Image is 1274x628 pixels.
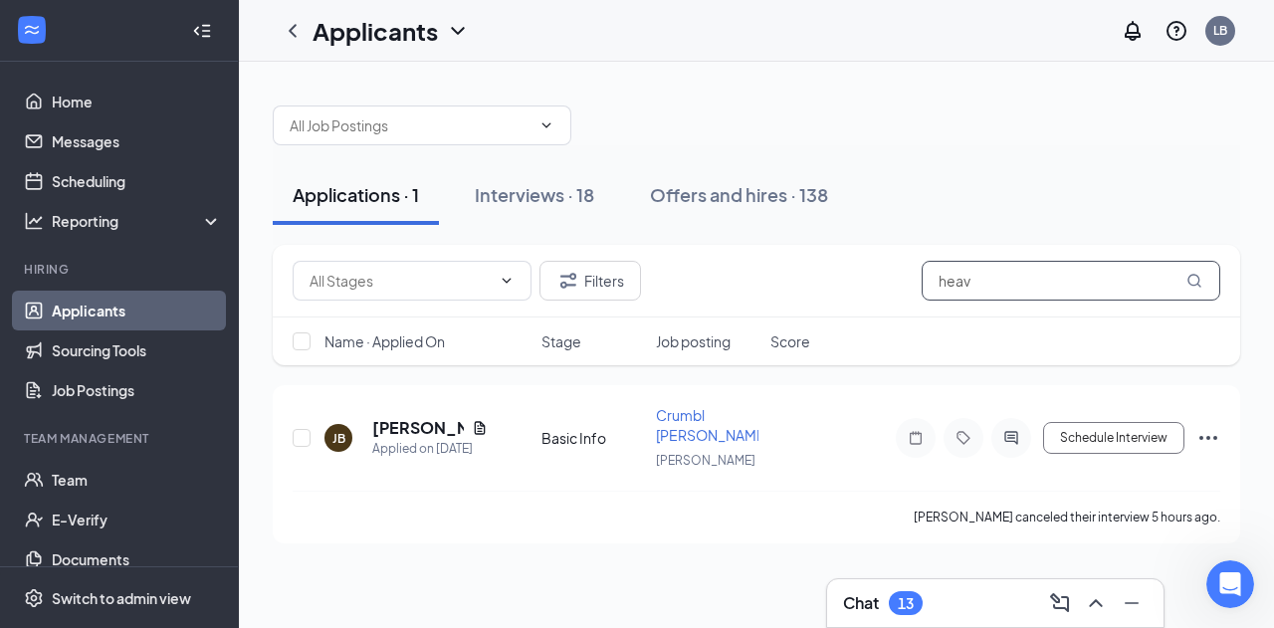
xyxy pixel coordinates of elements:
[898,595,914,612] div: 13
[1121,19,1145,43] svg: Notifications
[52,291,222,330] a: Applicants
[52,82,222,121] a: Home
[332,430,345,447] div: JB
[281,19,305,43] svg: ChevronLeft
[1186,273,1202,289] svg: MagnifyingGlass
[52,500,222,539] a: E-Verify
[914,508,1220,527] div: [PERSON_NAME] canceled their interview 5 hours ago.
[1080,587,1112,619] button: ChevronUp
[52,330,222,370] a: Sourcing Tools
[475,182,594,207] div: Interviews · 18
[770,331,810,351] span: Score
[52,588,191,608] div: Switch to admin view
[952,430,975,446] svg: Tag
[52,161,222,201] a: Scheduling
[472,420,488,436] svg: Document
[999,430,1023,446] svg: ActiveChat
[541,331,581,351] span: Stage
[656,453,755,468] span: [PERSON_NAME]
[538,117,554,133] svg: ChevronDown
[656,331,731,351] span: Job posting
[24,430,218,447] div: Team Management
[1043,422,1184,454] button: Schedule Interview
[541,428,644,448] div: Basic Info
[1206,560,1254,608] iframe: Intercom live chat
[539,261,641,301] button: Filter Filters
[293,182,419,207] div: Applications · 1
[1084,591,1108,615] svg: ChevronUp
[324,331,445,351] span: Name · Applied On
[52,370,222,410] a: Job Postings
[1196,426,1220,450] svg: Ellipses
[446,19,470,43] svg: ChevronDown
[656,406,769,444] span: Crumbl [PERSON_NAME]
[24,588,44,608] svg: Settings
[1048,591,1072,615] svg: ComposeMessage
[372,439,488,459] div: Applied on [DATE]
[310,270,491,292] input: All Stages
[556,269,580,293] svg: Filter
[1213,22,1227,39] div: LB
[24,261,218,278] div: Hiring
[922,261,1220,301] input: Search in applications
[1120,591,1144,615] svg: Minimize
[22,20,42,40] svg: WorkstreamLogo
[372,417,464,439] h5: [PERSON_NAME]
[52,211,223,231] div: Reporting
[192,21,212,41] svg: Collapse
[904,430,928,446] svg: Note
[52,539,222,579] a: Documents
[1116,587,1148,619] button: Minimize
[843,592,879,614] h3: Chat
[52,121,222,161] a: Messages
[650,182,828,207] div: Offers and hires · 138
[1165,19,1188,43] svg: QuestionInfo
[499,273,515,289] svg: ChevronDown
[24,211,44,231] svg: Analysis
[290,114,531,136] input: All Job Postings
[313,14,438,48] h1: Applicants
[1044,587,1076,619] button: ComposeMessage
[52,460,222,500] a: Team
